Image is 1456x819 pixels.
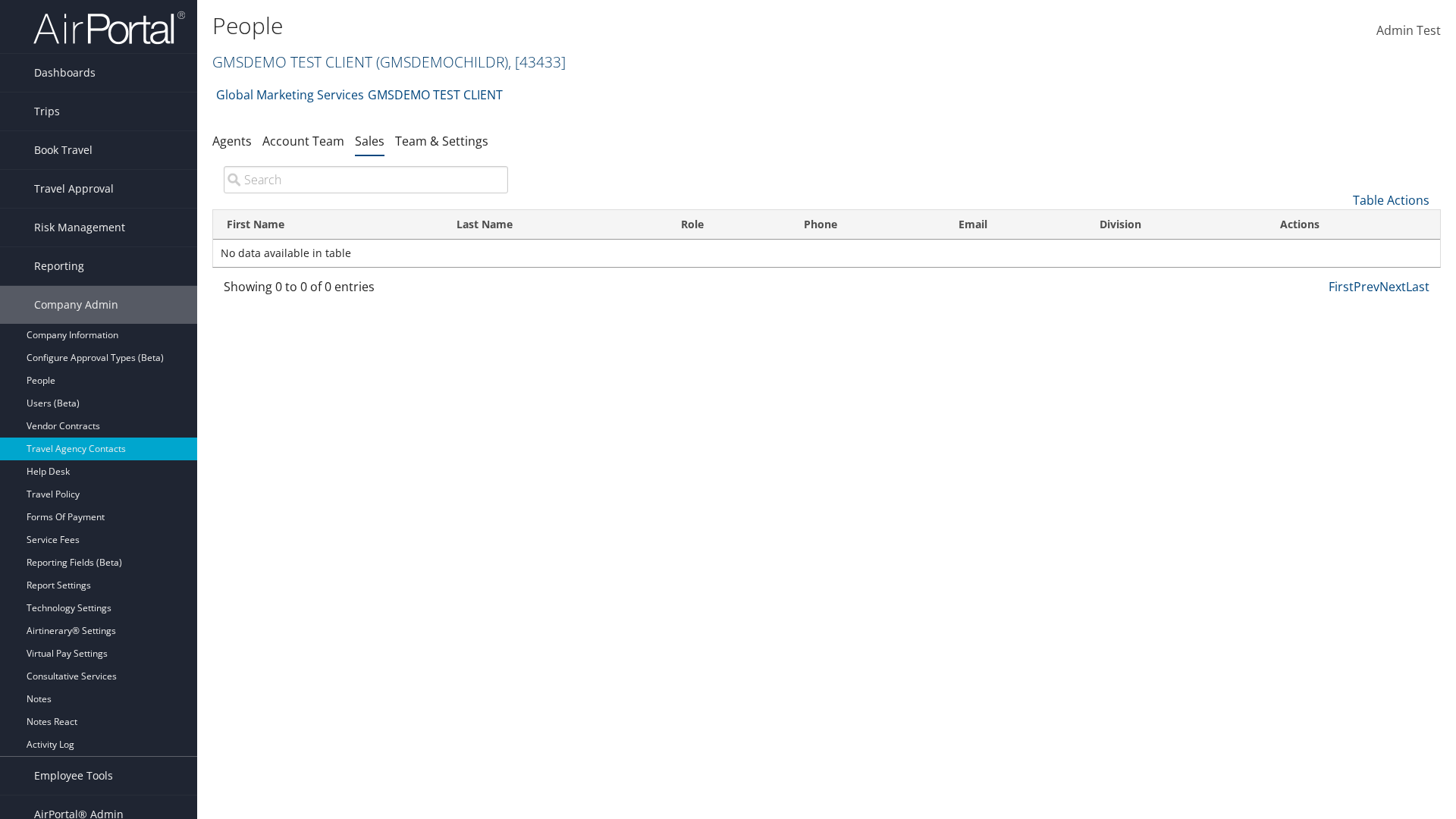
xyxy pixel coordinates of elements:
[667,210,790,240] th: Role: activate to sort column ascending
[1329,278,1354,295] a: First
[1354,278,1379,295] a: Prev
[1353,192,1429,209] a: Table Actions
[1376,8,1441,55] a: Admin Test
[34,247,84,285] span: Reporting
[1376,22,1441,39] span: Admin Test
[34,170,114,208] span: Travel Approval
[443,210,667,240] th: Last Name: activate to sort column ascending
[34,209,125,246] span: Risk Management
[945,210,1086,240] th: Email: activate to sort column ascending
[262,133,344,149] a: Account Team
[34,757,113,795] span: Employee Tools
[376,52,508,72] span: ( GMSDEMOCHILDR )
[213,210,443,240] th: First Name: activate to sort column ascending
[216,80,364,110] a: Global Marketing Services
[34,286,118,324] span: Company Admin
[34,131,93,169] span: Book Travel
[33,10,185,45] img: airportal-logo.png
[34,54,96,92] span: Dashboards
[1266,210,1440,240] th: Actions
[224,166,508,193] input: Search
[368,80,503,110] a: GMSDEMO TEST CLIENT
[212,10,1031,42] h1: People
[355,133,384,149] a: Sales
[212,133,252,149] a: Agents
[1406,278,1429,295] a: Last
[34,93,60,130] span: Trips
[212,52,566,72] a: GMSDEMO TEST CLIENT
[224,278,508,303] div: Showing 0 to 0 of 0 entries
[213,240,1440,267] td: No data available in table
[1086,210,1266,240] th: Division: activate to sort column ascending
[508,52,566,72] span: , [ 43433 ]
[790,210,945,240] th: Phone
[395,133,488,149] a: Team & Settings
[1379,278,1406,295] a: Next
